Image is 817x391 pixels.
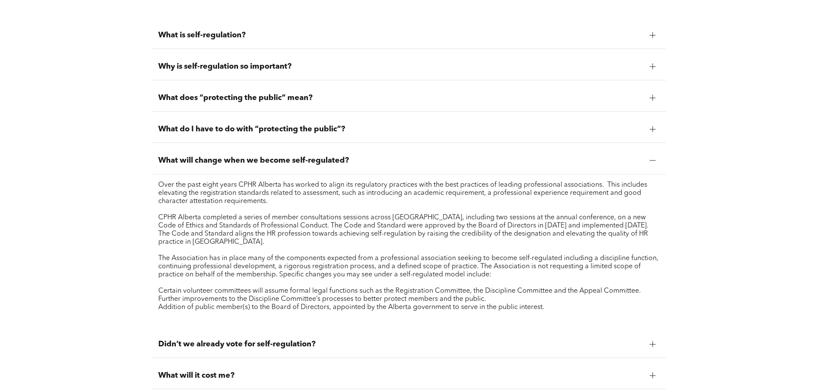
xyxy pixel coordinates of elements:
[158,287,659,295] p: Certain volunteer committees will assume formal legal functions such as the Registration Committe...
[158,295,659,303] p: Further improvements to the Discipline Committee’s processes to better protect members and the pu...
[158,255,659,279] p: The Association has in place many of the components expected from a professional association seek...
[158,214,659,246] p: CPHR Alberta completed a series of member consultations sessions across [GEOGRAPHIC_DATA], includ...
[158,303,659,312] p: Addition of public member(s) to the Board of Directors, appointed by the Alberta government to se...
[158,156,643,165] span: What will change when we become self-regulated?
[158,62,643,71] span: Why is self-regulation so important?
[158,339,643,349] span: Didn’t we already vote for self-regulation?
[158,371,643,380] span: What will it cost me?
[158,93,643,103] span: What does “protecting the public” mean?
[158,124,643,134] span: What do I have to do with “protecting the public”?
[158,30,643,40] span: What is self-regulation?
[158,181,659,206] p: Over the past eight years CPHR Alberta has worked to align its regulatory practices with the best...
